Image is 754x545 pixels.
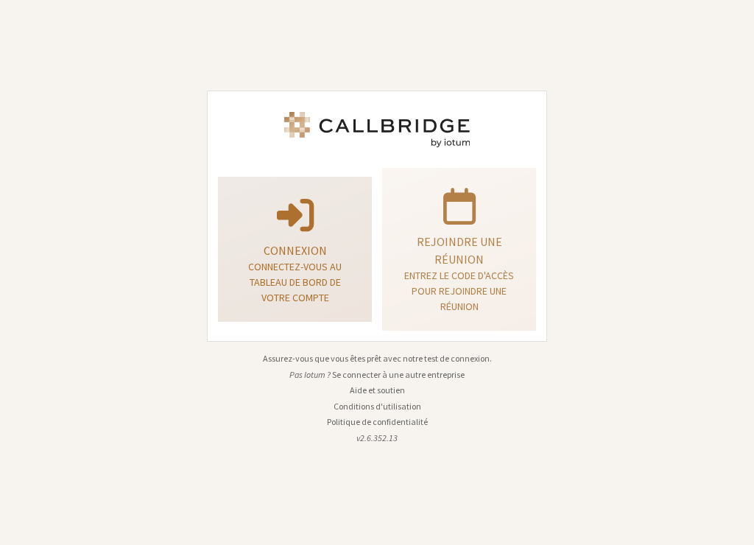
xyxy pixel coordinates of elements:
[401,268,518,314] p: Entrez le code d'accès pour rejoindre une réunion
[207,368,547,381] li: Pas Iotum ?
[207,432,547,445] li: v2.6.352.13
[401,233,518,268] p: Rejoindre une réunion
[382,168,536,331] a: Rejoindre une réunionEntrez le code d'accès pour rejoindre une réunion
[281,112,473,147] img: Iotum
[236,242,353,259] p: Connexion
[263,353,492,364] a: Assurez-vous que vous êtes prêt avec notre test de connexion.
[327,416,428,427] a: Politique de confidentialité
[236,259,353,306] p: Connectez-vous au tableau de bord de votre compte
[334,401,421,412] a: Conditions d'utilisation
[350,384,405,395] a: Aide et soutien
[218,177,372,323] button: ConnexionConnectez-vous au tableau de bord de votre compte
[332,368,465,381] button: Se connecter à une autre entreprise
